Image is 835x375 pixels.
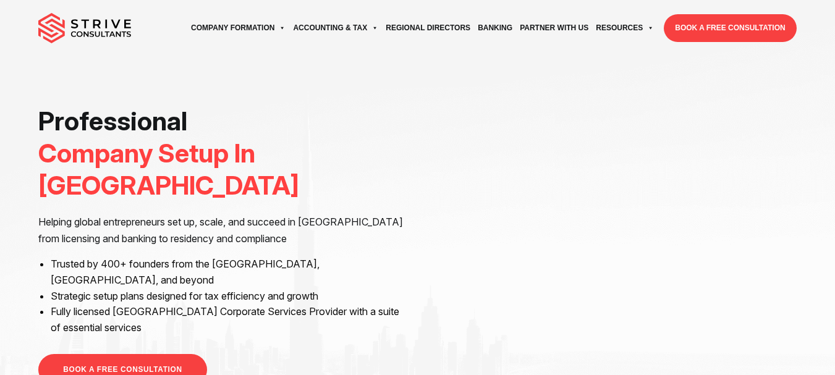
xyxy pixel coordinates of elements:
[38,214,408,246] p: Helping global entrepreneurs set up, scale, and succeed in [GEOGRAPHIC_DATA] from licensing and b...
[51,304,408,335] li: Fully licensed [GEOGRAPHIC_DATA] Corporate Services Provider with a suite of essential services
[51,256,408,288] li: Trusted by 400+ founders from the [GEOGRAPHIC_DATA], [GEOGRAPHIC_DATA], and beyond
[382,11,474,45] a: Regional Directors
[664,14,796,42] a: BOOK A FREE CONSULTATION
[51,289,408,305] li: Strategic setup plans designed for tax efficiency and growth
[38,105,408,201] h1: Professional
[289,11,382,45] a: Accounting & Tax
[474,11,516,45] a: Banking
[516,11,592,45] a: Partner with Us
[38,13,131,44] img: main-logo.svg
[38,137,299,201] span: Company Setup In [GEOGRAPHIC_DATA]
[426,105,796,313] iframe: <br />
[592,11,658,45] a: Resources
[187,11,289,45] a: Company Formation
